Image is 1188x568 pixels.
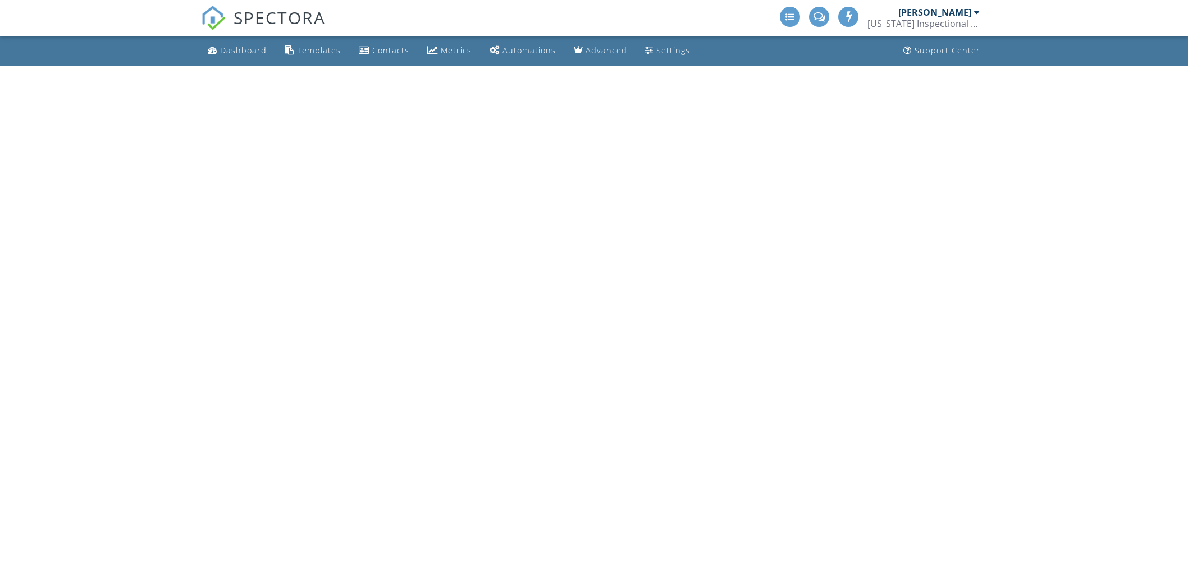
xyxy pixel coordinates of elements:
a: Settings [641,40,694,61]
div: Contacts [372,45,409,56]
a: Metrics [423,40,476,61]
div: Advanced [586,45,627,56]
div: Settings [656,45,690,56]
a: SPECTORA [201,15,326,39]
div: Support Center [915,45,980,56]
a: Dashboard [203,40,271,61]
span: SPECTORA [234,6,326,29]
div: Florida Inspectional Services LLC [867,18,980,29]
div: Metrics [441,45,472,56]
a: Advanced [569,40,632,61]
div: [PERSON_NAME] [898,7,971,18]
div: Templates [297,45,341,56]
img: The Best Home Inspection Software - Spectora [201,6,226,30]
div: Dashboard [220,45,267,56]
a: Templates [280,40,345,61]
a: Contacts [354,40,414,61]
a: Automations (Advanced) [485,40,560,61]
a: Support Center [899,40,985,61]
div: Automations [502,45,556,56]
